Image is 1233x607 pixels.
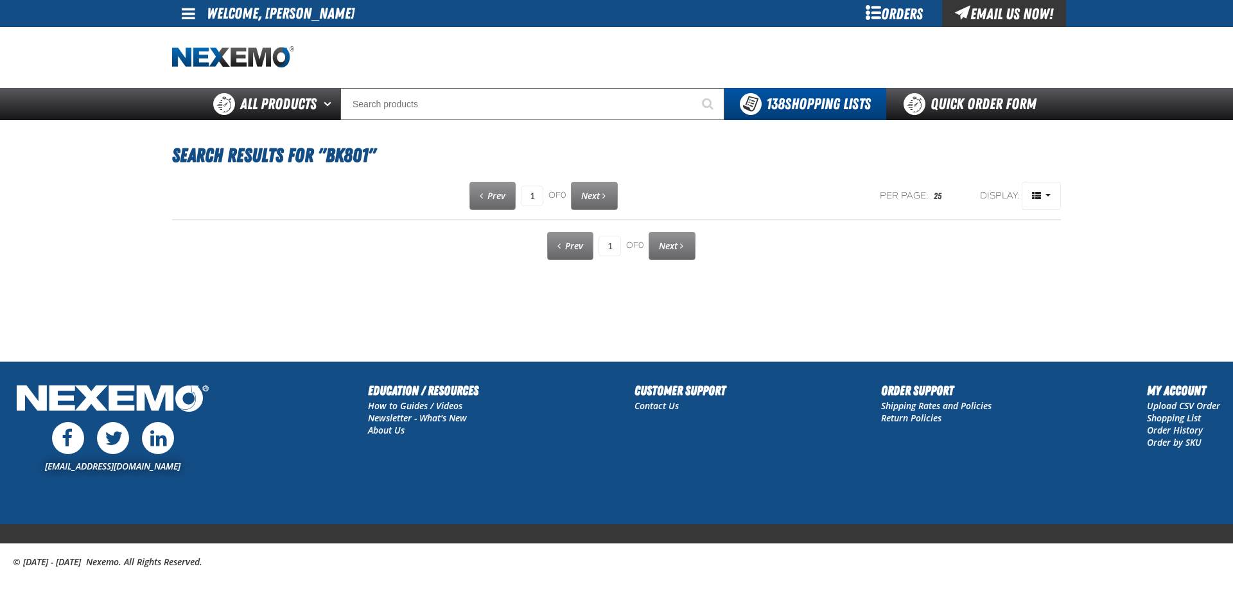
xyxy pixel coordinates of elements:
[1022,182,1060,209] span: Product Grid Views Toolbar
[172,138,1061,173] h1: Search Results for "BK801"
[368,424,405,436] a: About Us
[886,88,1060,120] a: Quick Order Form
[766,95,871,113] span: Shopping Lists
[599,236,621,256] input: Current page number
[881,400,992,412] a: Shipping Rates and Policies
[368,412,467,424] a: Newsletter - What's New
[13,381,213,419] img: Nexemo Logo
[172,46,294,69] img: Nexemo logo
[880,190,929,202] span: Per page:
[724,88,886,120] button: You have 138 Shopping Lists. Open to view details
[766,95,785,113] strong: 138
[1147,412,1201,424] a: Shopping List
[1147,400,1220,412] a: Upload CSV Order
[634,381,726,400] h2: Customer Support
[1022,182,1061,210] button: Product Grid Views Toolbar
[368,400,462,412] a: How to Guides / Videos
[881,381,992,400] h2: Order Support
[1147,436,1202,448] a: Order by SKU
[881,412,941,424] a: Return Policies
[172,46,294,69] a: Home
[368,381,478,400] h2: Education / Resources
[1147,381,1220,400] h2: My Account
[340,88,724,120] input: Search
[626,240,643,252] span: of
[45,460,180,472] a: [EMAIL_ADDRESS][DOMAIN_NAME]
[1147,424,1203,436] a: Order History
[561,190,566,200] span: 0
[319,88,340,120] button: Open All Products pages
[240,92,317,116] span: All Products
[980,190,1020,201] span: Display:
[521,186,543,206] input: Current page number
[638,240,643,251] span: 0
[548,190,566,202] span: of
[692,88,724,120] button: Start Searching
[634,400,679,412] a: Contact Us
